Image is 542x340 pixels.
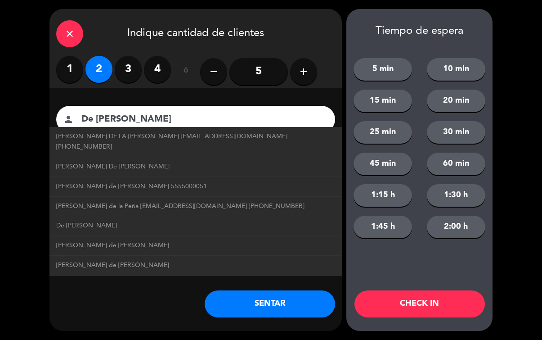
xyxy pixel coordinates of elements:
span: [PERSON_NAME] de [PERSON_NAME] 5555000051 [56,181,207,192]
i: add [298,66,309,77]
button: 25 min [354,121,412,144]
div: Tiempo de espera [346,25,493,38]
button: 1:45 h [354,216,412,238]
i: close [64,28,75,39]
span: [PERSON_NAME] de la Peña [EMAIL_ADDRESS][DOMAIN_NAME] [PHONE_NUMBER] [56,201,305,212]
button: 5 min [354,58,412,81]
div: Indique cantidad de clientes [49,9,342,56]
button: CHECK IN [354,290,485,317]
label: 4 [144,56,171,83]
span: De [PERSON_NAME] [56,221,117,231]
button: 2:00 h [427,216,485,238]
button: 15 min [354,90,412,112]
label: 2 [85,56,112,83]
label: 3 [115,56,142,83]
button: SENTAR [205,290,335,317]
span: [PERSON_NAME] De [PERSON_NAME] [56,162,170,172]
button: 10 min [427,58,485,81]
input: Nombre del cliente [81,112,323,127]
button: 45 min [354,153,412,175]
i: remove [208,66,219,77]
label: 1 [56,56,83,83]
button: 30 min [427,121,485,144]
button: 20 min [427,90,485,112]
i: person [63,114,74,125]
div: ó [171,56,200,87]
span: [PERSON_NAME] DE LA [PERSON_NAME] [EMAIL_ADDRESS][DOMAIN_NAME] [PHONE_NUMBER] [56,131,335,152]
button: remove [200,58,227,85]
button: 1:30 h [427,184,485,207]
button: add [290,58,317,85]
button: 1:15 h [354,184,412,207]
span: [PERSON_NAME] de [PERSON_NAME] [56,240,169,251]
button: 60 min [427,153,485,175]
span: [PERSON_NAME] de [PERSON_NAME] [56,260,169,271]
